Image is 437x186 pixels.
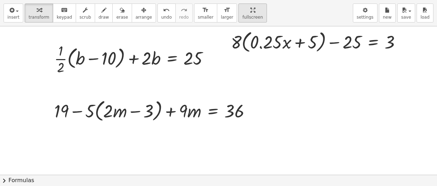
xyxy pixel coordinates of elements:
button: format_sizelarger [217,4,237,23]
button: redoredo [175,4,193,23]
button: draw [95,4,113,23]
span: new [383,15,392,20]
button: scrub [76,4,95,23]
span: redo [179,15,189,20]
i: undo [163,6,170,14]
span: draw [99,15,109,20]
i: format_size [224,6,230,14]
button: arrange [132,4,156,23]
button: transform [25,4,53,23]
span: fullscreen [242,15,263,20]
button: insert [4,4,23,23]
span: arrange [136,15,152,20]
button: fullscreen [238,4,267,23]
span: keypad [57,15,72,20]
span: scrub [80,15,91,20]
i: keyboard [61,6,68,14]
button: format_sizesmaller [194,4,217,23]
i: format_size [202,6,209,14]
button: keyboardkeypad [53,4,76,23]
i: redo [181,6,187,14]
button: undoundo [157,4,176,23]
button: load [417,4,433,23]
span: erase [116,15,128,20]
button: save [397,4,415,23]
span: undo [161,15,172,20]
span: transform [29,15,49,20]
span: larger [221,15,233,20]
span: load [420,15,430,20]
button: erase [112,4,132,23]
span: smaller [198,15,213,20]
span: settings [357,15,374,20]
span: insert [7,15,19,20]
span: save [401,15,411,20]
button: settings [353,4,377,23]
button: new [379,4,396,23]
